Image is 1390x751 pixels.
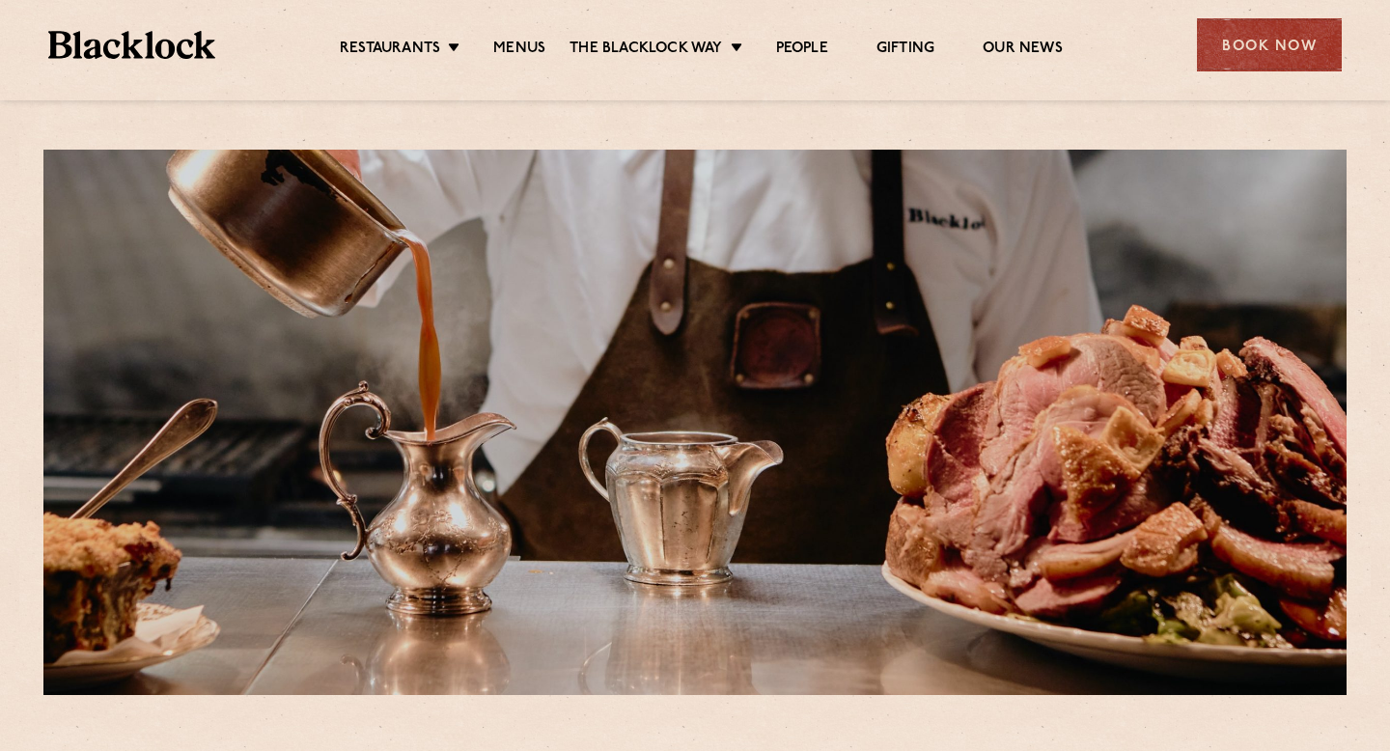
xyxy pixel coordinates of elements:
[876,40,934,61] a: Gifting
[48,31,215,59] img: BL_Textured_Logo-footer-cropped.svg
[570,40,722,61] a: The Blacklock Way
[340,40,440,61] a: Restaurants
[776,40,828,61] a: People
[493,40,545,61] a: Menus
[983,40,1063,61] a: Our News
[1197,18,1342,71] div: Book Now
